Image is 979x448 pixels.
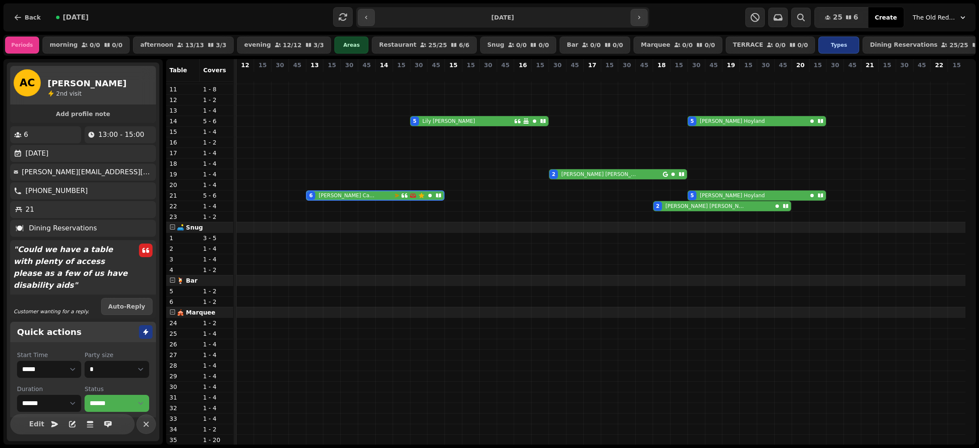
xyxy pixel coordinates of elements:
[901,71,908,79] p: 0
[203,436,230,444] p: 1 - 20
[918,61,926,69] p: 45
[170,128,196,136] p: 15
[170,266,196,274] p: 4
[170,117,196,125] p: 14
[294,71,301,79] p: 0
[552,171,555,178] div: 2
[203,67,226,74] span: Covers
[170,67,187,74] span: Table
[413,118,416,125] div: 5
[467,71,474,79] p: 0
[170,425,196,434] p: 34
[170,319,196,327] p: 24
[372,37,476,54] button: Restaurant25/256/6
[935,61,943,69] p: 22
[140,42,173,48] p: afternoon
[49,7,96,28] button: [DATE]
[623,61,631,69] p: 30
[726,37,815,54] button: TERRACE0/00/0
[203,287,230,295] p: 1 - 2
[203,393,230,402] p: 1 - 4
[203,106,230,115] p: 1 - 4
[170,213,196,221] p: 23
[203,138,230,147] p: 1 - 2
[870,42,937,48] p: Dining Reservations
[17,351,81,359] label: Start Time
[561,171,637,178] p: [PERSON_NAME] [PERSON_NAME]
[682,42,693,48] p: 0 / 0
[170,414,196,423] p: 33
[170,202,196,210] p: 22
[590,42,601,48] p: 0 / 0
[432,61,440,69] p: 45
[572,71,578,79] p: 0
[779,61,787,69] p: 45
[56,89,82,98] p: visit
[397,61,405,69] p: 15
[203,181,230,189] p: 1 - 4
[780,71,787,79] p: 0
[900,61,908,69] p: 30
[868,7,904,28] button: Create
[203,85,230,94] p: 1 - 8
[170,181,196,189] p: 20
[640,61,648,69] p: 45
[362,61,371,69] p: 45
[589,71,596,79] p: 0
[571,61,579,69] p: 45
[170,372,196,380] p: 29
[259,71,266,79] p: 0
[567,42,578,48] p: Bar
[428,42,447,48] p: 25 / 25
[848,61,856,69] p: 45
[953,71,960,79] p: 0
[203,404,230,412] p: 1 - 4
[311,61,319,69] p: 13
[309,192,313,199] div: 6
[283,42,302,48] p: 12 / 12
[536,61,544,69] p: 15
[415,61,423,69] p: 30
[554,71,561,79] p: 2
[29,223,97,233] p: Dining Reservations
[487,42,504,48] p: Snug
[31,421,42,428] span: Edit
[314,42,324,48] p: 3 / 3
[692,61,700,69] p: 30
[112,42,123,48] p: 0 / 0
[733,42,763,48] p: TERRACE
[203,329,230,338] p: 1 - 4
[203,191,230,200] p: 5 - 6
[519,71,526,79] p: 0
[170,85,196,94] p: 11
[170,361,196,370] p: 28
[17,385,81,393] label: Duration
[15,223,24,233] p: 🍽️
[203,414,230,423] p: 1 - 4
[641,42,670,48] p: Marquee
[98,130,144,140] p: 13:00 - 15:00
[170,96,196,104] p: 12
[613,42,623,48] p: 0 / 0
[244,42,271,48] p: evening
[108,303,145,309] span: Auto-Reply
[22,167,152,177] p: [PERSON_NAME][EMAIL_ADDRESS][PERSON_NAME][DOMAIN_NAME]
[133,37,234,54] button: afternoon13/133/3
[798,42,808,48] p: 0 / 0
[203,117,230,125] p: 5 - 6
[203,213,230,221] p: 1 - 2
[818,37,859,54] div: Types
[796,61,804,69] p: 20
[170,383,196,391] p: 30
[345,61,353,69] p: 30
[25,204,34,215] p: 21
[634,37,722,54] button: Marquee0/00/0
[203,361,230,370] p: 1 - 4
[203,170,230,179] p: 1 - 4
[363,71,370,79] p: 0
[56,90,60,97] span: 2
[459,42,470,48] p: 6 / 6
[913,13,955,22] span: The Old Red Lion
[450,71,457,79] p: 0
[311,71,318,79] p: 6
